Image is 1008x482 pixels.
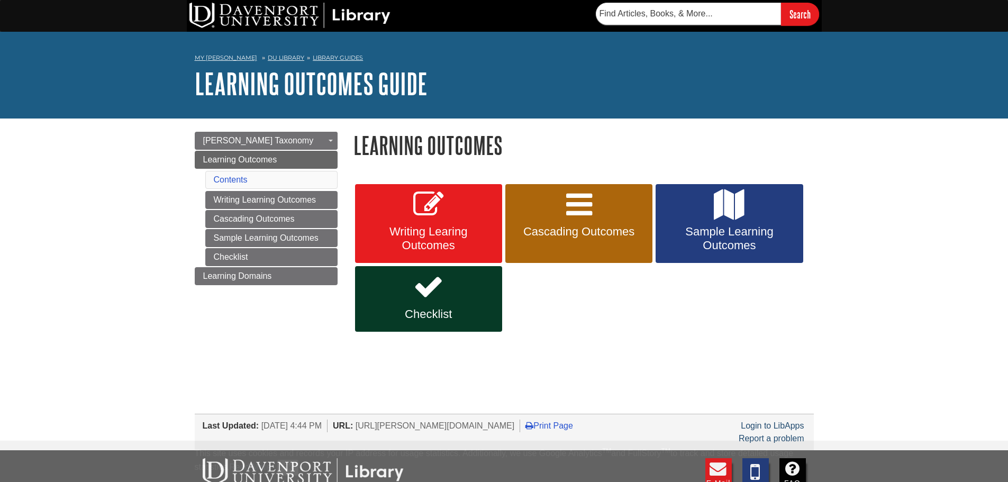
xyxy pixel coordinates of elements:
img: DU Library [189,3,391,28]
a: Sample Learning Outcomes [205,229,338,247]
a: [PERSON_NAME] Taxonomy [195,132,338,150]
input: Search [781,3,819,25]
a: Login to LibApps [741,421,804,430]
div: Guide Page Menu [195,132,338,285]
span: [DATE] 4:44 PM [261,421,322,430]
span: Last Updated: [203,421,259,430]
sup: TM [602,447,611,454]
span: URL: [333,421,353,430]
a: Sample Learning Outcomes [656,184,803,263]
a: Print Page [525,421,573,430]
span: [URL][PERSON_NAME][DOMAIN_NAME] [356,421,515,430]
a: Checklist [355,266,502,332]
a: My [PERSON_NAME] [195,53,257,62]
a: Checklist [205,248,338,266]
a: Contents [214,175,248,184]
span: [PERSON_NAME] Taxonomy [203,136,314,145]
a: Learning Outcomes Guide [195,67,428,100]
nav: breadcrumb [195,51,814,68]
button: Close [277,460,298,476]
form: Searches DU Library's articles, books, and more [596,3,819,25]
div: This site uses cookies and records your IP address for usage statistics. Additionally, we use Goo... [195,447,814,476]
a: Learning Domains [195,267,338,285]
span: Learning Domains [203,271,272,280]
span: Sample Learning Outcomes [664,225,795,252]
a: Learning Outcomes [195,151,338,169]
a: Writing Learning Outcomes [205,191,338,209]
span: Cascading Outcomes [513,225,644,239]
a: Library Guides [313,54,363,61]
a: Report a problem [739,434,804,443]
span: Checklist [363,307,494,321]
span: Learning Outcomes [203,155,277,164]
a: Cascading Outcomes [505,184,652,263]
a: DU Library [268,54,304,61]
a: Read More [229,462,271,471]
i: Print Page [525,421,533,430]
a: Cascading Outcomes [205,210,338,228]
a: Writing Learing Outcomes [355,184,502,263]
sup: TM [661,447,670,454]
span: Writing Learing Outcomes [363,225,494,252]
h1: Learning Outcomes [353,132,814,159]
input: Find Articles, Books, & More... [596,3,781,25]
